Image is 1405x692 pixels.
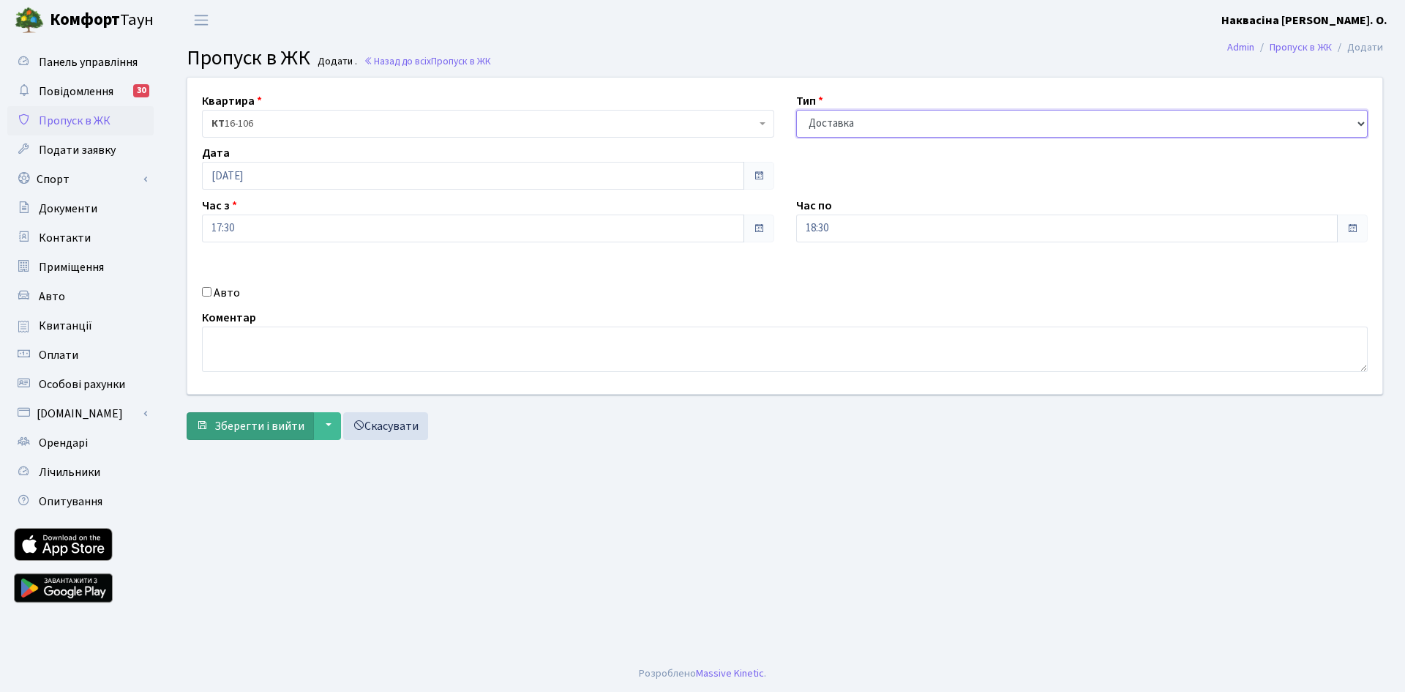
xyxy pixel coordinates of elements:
[211,116,756,131] span: <b>КТ</b>&nbsp;&nbsp;&nbsp;&nbsp;16-106
[7,253,154,282] a: Приміщення
[431,54,491,68] span: Пропуск в ЖК
[202,144,230,162] label: Дата
[39,201,97,217] span: Документи
[50,8,154,33] span: Таун
[7,399,154,428] a: [DOMAIN_NAME]
[7,106,154,135] a: Пропуск в ЖК
[39,289,65,305] span: Авто
[187,412,314,440] button: Зберегти і вийти
[7,77,154,106] a: Повідомлення30
[39,142,116,158] span: Подати заявку
[39,464,100,480] span: Лічильники
[1227,40,1254,55] a: Admin
[211,116,225,131] b: КТ
[39,347,78,363] span: Оплати
[7,135,154,165] a: Подати заявку
[187,43,310,72] span: Пропуск в ЖК
[315,56,357,68] small: Додати .
[39,83,113,100] span: Повідомлення
[15,6,44,35] img: logo.png
[7,370,154,399] a: Особові рахунки
[39,318,92,334] span: Квитанції
[133,84,149,97] div: 30
[1332,40,1383,56] li: Додати
[796,92,823,110] label: Тип
[202,309,256,327] label: Коментар
[7,223,154,253] a: Контакти
[1270,40,1332,55] a: Пропуск в ЖК
[7,311,154,341] a: Квитанції
[214,418,304,434] span: Зберегти і вийти
[7,487,154,516] a: Опитування
[796,197,832,215] label: Час по
[696,666,764,681] a: Massive Kinetic
[1221,12,1387,29] a: Наквасіна [PERSON_NAME]. О.
[214,284,240,302] label: Авто
[50,8,120,31] b: Комфорт
[7,341,154,370] a: Оплати
[202,110,774,138] span: <b>КТ</b>&nbsp;&nbsp;&nbsp;&nbsp;16-106
[7,282,154,311] a: Авто
[1205,32,1405,63] nav: breadcrumb
[202,92,262,110] label: Квартира
[39,494,102,510] span: Опитування
[364,54,491,68] a: Назад до всіхПропуск в ЖК
[7,458,154,487] a: Лічильники
[7,165,154,194] a: Спорт
[7,194,154,223] a: Документи
[39,376,125,392] span: Особові рахунки
[7,428,154,458] a: Орендарі
[183,8,220,32] button: Переключити навігацію
[639,666,766,682] div: Розроблено .
[39,230,91,246] span: Контакти
[39,259,104,275] span: Приміщення
[343,412,428,440] a: Скасувати
[39,435,88,451] span: Орендарі
[39,54,138,70] span: Панель управління
[39,113,110,129] span: Пропуск в ЖК
[7,48,154,77] a: Панель управління
[202,197,237,215] label: Час з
